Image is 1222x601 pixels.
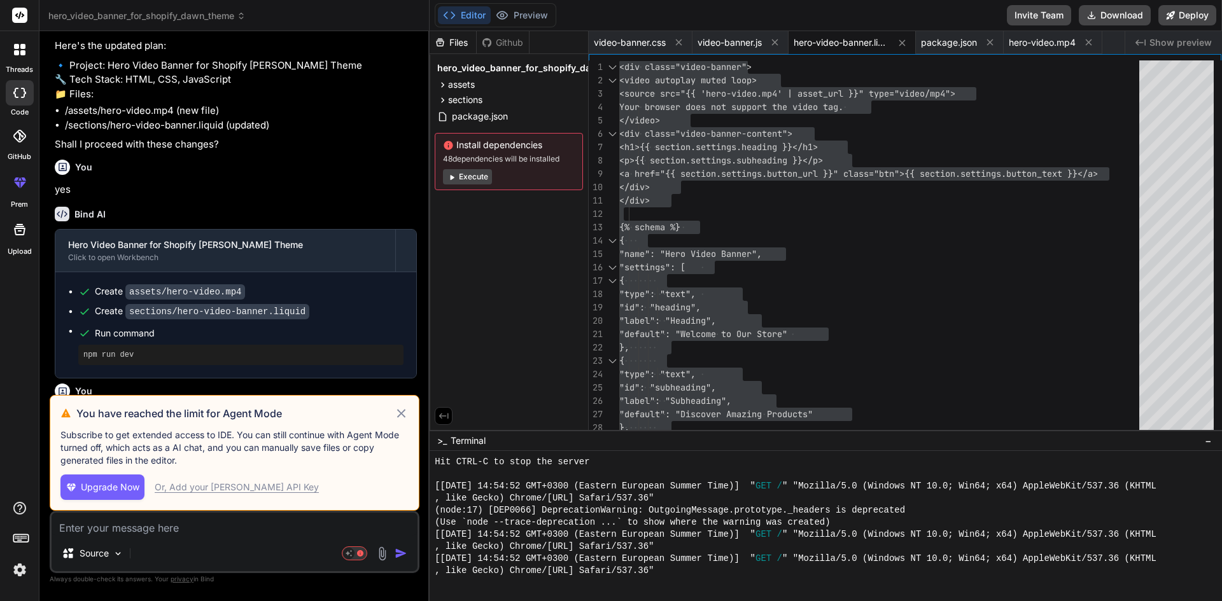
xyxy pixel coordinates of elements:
[604,274,621,287] div: Click to collapse the range.
[435,528,755,541] span: [[DATE] 14:54:52 GMT+0300 (Eastern European Summer Time)] "
[619,181,650,193] span: </div>
[438,6,491,24] button: Editor
[68,238,383,251] div: Hero Video Banner for Shopify [PERSON_NAME] Theme
[619,235,624,246] span: {
[755,528,771,541] span: GET
[589,341,603,354] div: 22
[443,169,492,184] button: Execute
[782,480,1156,492] span: " "Mozilla/5.0 (Windows NT 10.0; Win64; x64) AppleWebKit/537.36 (KHTML
[782,528,1156,541] span: " "Mozilla/5.0 (Windows NT 10.0; Win64; x64) AppleWebKit/537.36 (KHTML
[589,114,603,127] div: 5
[589,354,603,368] div: 23
[435,492,654,504] span: , like Gecko) Chrome/[URL] Safari/537.36"
[8,151,31,162] label: GitHub
[75,385,92,397] h6: You
[95,285,245,298] div: Create
[1205,434,1212,447] span: −
[11,199,28,210] label: prem
[50,573,419,585] p: Always double-check its answers. Your in Bind
[1009,36,1076,49] span: hero-video.mp4
[1158,5,1216,25] button: Deploy
[1007,5,1071,25] button: Invite Team
[619,88,833,99] span: <source src="{{ 'hero-video.mp4' | asset_u
[65,104,417,118] li: /assets/hero-video.mp4 (new file)
[443,139,575,151] span: Install dependencies
[619,422,629,433] span: },
[619,248,762,259] span: "name": "Hero Video Banner",
[782,553,1156,565] span: " "Mozilla/5.0 (Windows NT 10.0; Win64; x64) AppleWebKit/537.36 (KHTML
[171,575,193,583] span: privacy
[113,548,123,559] img: Pick Models
[395,547,407,560] img: icon
[83,350,398,360] pre: npm run dev
[589,287,603,301] div: 18
[55,230,395,272] button: Hero Video Banner for Shopify [PERSON_NAME] ThemeClick to open Workbench
[68,252,383,263] div: Click to open Workbench
[435,541,654,553] span: , like Gecko) Chrome/[URL] Safari/537.36"
[604,261,621,274] div: Click to collapse the range.
[794,36,889,49] span: hero-video-banner.liquid
[619,74,757,86] span: <video autoplay muted loop>
[594,36,666,49] span: video-banner.css
[589,274,603,287] div: 17
[477,36,529,49] div: Github
[619,368,696,380] span: "type": "text",
[589,234,603,247] div: 14
[55,39,417,53] p: Here's the updated plan:
[589,181,603,194] div: 10
[619,315,716,326] span: "label": "Heading",
[6,64,33,75] label: threads
[619,301,701,313] span: "id": "heading",
[619,155,823,166] span: <p>{{ section.settings.subheading }}</p>
[1202,431,1214,451] button: −
[81,481,139,494] span: Upgrade Now
[435,456,590,468] span: Hit CTRL-C to stop the server
[619,61,752,73] span: <div class="video-banner">
[55,59,417,102] p: 🔹 Project: Hero Video Banner for Shopify [PERSON_NAME] Theme 🔧 Tech Stack: HTML, CSS, JavaScript ...
[619,408,813,420] span: "default": "Discover Amazing Products"
[589,368,603,381] div: 24
[619,168,833,179] span: <a href="{{ section.settings.button_url }}
[80,547,109,560] p: Source
[448,93,482,106] span: sections
[1149,36,1212,49] span: Show preview
[589,100,603,114] div: 4
[589,394,603,408] div: 26
[833,88,955,99] span: rl }}" type="video/mp4">
[619,275,624,286] span: {
[435,516,830,528] span: (Use `node --trace-deprecation ...` to show where the warning was created)
[589,60,603,74] div: 1
[65,118,417,133] li: /sections/hero-video-banner.liquid (updated)
[155,481,319,494] div: Or, Add your [PERSON_NAME] API Key
[448,78,475,91] span: assets
[589,141,603,154] div: 7
[11,107,29,118] label: code
[589,381,603,394] div: 25
[443,154,575,164] span: 48 dependencies will be installed
[95,305,309,318] div: Create
[777,553,782,565] span: /
[619,342,629,353] span: },
[619,114,660,126] span: </video>
[435,480,755,492] span: [[DATE] 14:54:52 GMT+0300 (Eastern European Summer Time)] "
[430,36,476,49] div: Files
[55,137,417,152] p: Shall I proceed with these changes?
[437,62,636,74] span: hero_video_banner_for_shopify_dawn_theme
[619,195,650,206] span: </div>
[125,284,245,300] code: assets/hero-video.mp4
[604,74,621,87] div: Click to collapse the range.
[833,168,1088,179] span: " class="btn">{{ section.settings.button_text }}</
[604,234,621,247] div: Click to collapse the range.
[8,246,32,257] label: Upload
[1079,5,1151,25] button: Download
[589,408,603,421] div: 27
[777,528,782,541] span: /
[589,247,603,261] div: 15
[604,60,621,74] div: Click to collapse the range.
[435,504,905,516] span: (node:17) [DEP0066] DeprecationWarning: OutgoingMessage.prototype._headers is deprecated
[589,167,603,181] div: 9
[9,559,31,581] img: settings
[437,434,447,447] span: >_
[589,87,603,100] div: 3
[777,480,782,492] span: /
